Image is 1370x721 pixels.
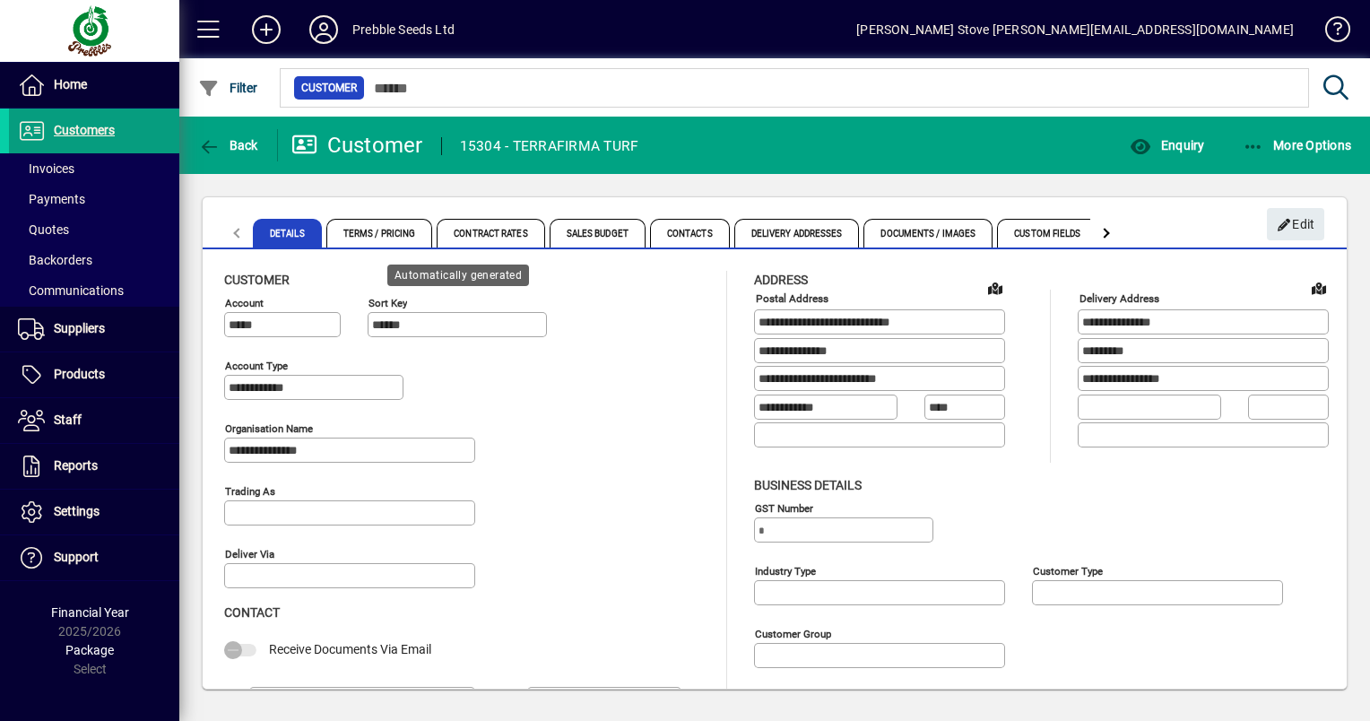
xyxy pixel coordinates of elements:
mat-label: Account [225,297,264,309]
span: Products [54,367,105,381]
span: Package [65,643,114,657]
span: Support [54,550,99,564]
span: Filter [198,81,258,95]
button: Edit [1267,208,1324,240]
mat-label: Customer type [1033,564,1103,577]
a: Backorders [9,245,179,275]
a: Quotes [9,214,179,245]
a: Knowledge Base [1312,4,1348,62]
mat-label: Deliver via [225,548,274,560]
mat-label: Organisation name [225,422,313,435]
a: Home [9,63,179,108]
span: Sales Budget [550,219,646,248]
span: Staff [54,413,82,427]
span: Invoices [18,161,74,176]
span: More Options [1243,138,1352,152]
span: Business details [754,478,862,492]
div: 15304 - TERRAFIRMA TURF [460,132,639,161]
span: Edit [1277,210,1315,239]
span: Communications [18,283,124,298]
span: Receive Documents Via Email [269,642,431,656]
span: Quotes [18,222,69,237]
span: Suppliers [54,321,105,335]
mat-label: Account Type [225,360,288,372]
a: Suppliers [9,307,179,352]
span: Custom Fields [997,219,1097,248]
a: Support [9,535,179,580]
button: Filter [194,72,263,104]
a: View on map [1305,274,1333,302]
span: Delivery Addresses [734,219,860,248]
span: Terms / Pricing [326,219,433,248]
app-page-header-button: Back [179,129,278,161]
button: Enquiry [1125,129,1209,161]
mat-label: GST Number [755,501,813,514]
span: Financial Year [51,605,129,620]
a: Staff [9,398,179,443]
span: Reports [54,458,98,473]
span: Customer [301,79,357,97]
a: View on map [981,274,1010,302]
a: Reports [9,444,179,489]
span: Contacts [650,219,730,248]
span: Address [754,273,808,287]
button: Add [238,13,295,46]
span: Details [253,219,322,248]
span: Back [198,138,258,152]
span: Customers [54,123,115,137]
div: [PERSON_NAME] Stove [PERSON_NAME][EMAIL_ADDRESS][DOMAIN_NAME] [856,15,1294,44]
mat-label: Customer group [755,627,831,639]
span: Backorders [18,253,92,267]
a: Invoices [9,153,179,184]
span: Customer [224,273,290,287]
a: Products [9,352,179,397]
span: Enquiry [1130,138,1204,152]
span: Home [54,77,87,91]
mat-label: Sort key [369,297,407,309]
span: Contract Rates [437,219,544,248]
button: Profile [295,13,352,46]
a: Payments [9,184,179,214]
div: Automatically generated [387,265,529,286]
button: More Options [1238,129,1357,161]
div: Customer [291,131,423,160]
mat-label: Industry type [755,564,816,577]
span: Contact [224,605,280,620]
button: Back [194,129,263,161]
div: Prebble Seeds Ltd [352,15,455,44]
a: Communications [9,275,179,306]
a: Settings [9,490,179,534]
mat-label: Trading as [225,485,275,498]
span: Payments [18,192,85,206]
span: Documents / Images [863,219,993,248]
span: Settings [54,504,100,518]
